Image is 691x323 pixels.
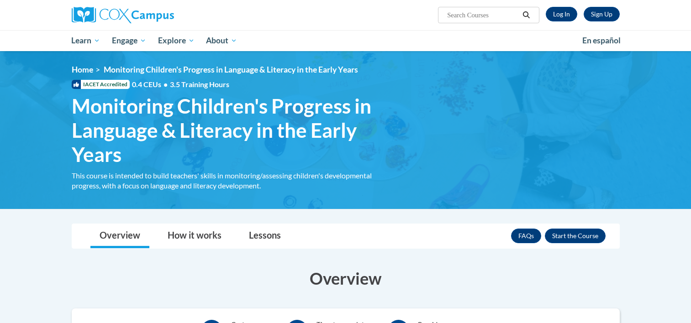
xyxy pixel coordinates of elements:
a: About [200,30,243,51]
span: Explore [158,35,195,46]
input: Search Courses [446,10,519,21]
span: Learn [71,35,100,46]
span: IACET Accredited [72,80,130,89]
span: Monitoring Children's Progress in Language & Literacy in the Early Years [72,94,387,166]
h3: Overview [72,267,620,290]
a: Explore [152,30,200,51]
a: FAQs [511,229,541,243]
span: Monitoring Children's Progress in Language & Literacy in the Early Years [104,65,358,74]
a: How it works [158,224,231,248]
a: Engage [106,30,152,51]
a: Register [584,7,620,21]
span: 3.5 Training Hours [170,80,229,89]
img: Cox Campus [72,7,174,23]
a: Home [72,65,93,74]
span: 0.4 CEUs [132,79,229,89]
a: Log In [546,7,577,21]
button: Enroll [545,229,606,243]
a: Learn [66,30,106,51]
span: About [206,35,237,46]
span: En español [582,36,621,45]
a: Cox Campus [72,7,245,23]
a: Overview [90,224,149,248]
button: Search [519,10,533,21]
a: Lessons [240,224,290,248]
div: Main menu [58,30,633,51]
div: This course is intended to build teachers' skills in monitoring/assessing children's developmenta... [72,171,387,191]
a: En español [576,31,627,50]
span: Engage [112,35,146,46]
span: • [164,80,168,89]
